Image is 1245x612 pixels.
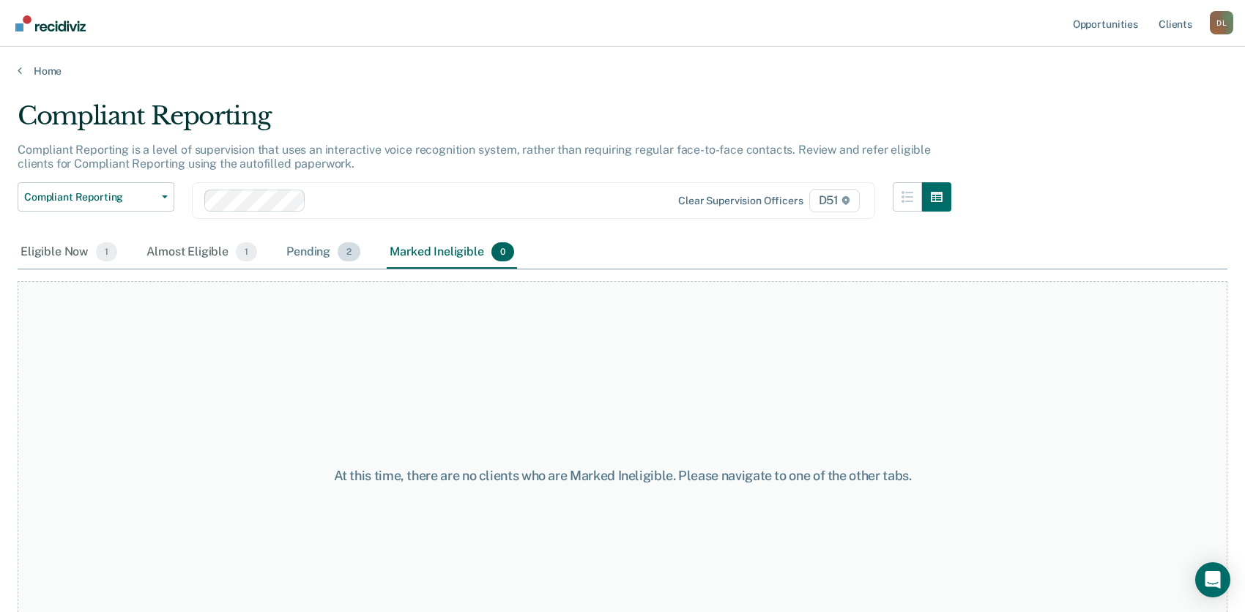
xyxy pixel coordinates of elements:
span: 1 [96,242,117,261]
div: Pending2 [283,236,363,269]
img: Recidiviz [15,15,86,31]
span: Compliant Reporting [24,191,156,204]
div: D L [1210,11,1233,34]
div: Compliant Reporting [18,101,951,143]
span: D51 [809,189,860,212]
span: 0 [491,242,514,261]
div: Marked Ineligible0 [387,236,517,269]
div: At this time, there are no clients who are Marked Ineligible. Please navigate to one of the other... [321,468,925,484]
button: Compliant Reporting [18,182,174,212]
button: Profile dropdown button [1210,11,1233,34]
div: Open Intercom Messenger [1195,562,1230,597]
div: Eligible Now1 [18,236,120,269]
div: Almost Eligible1 [144,236,260,269]
a: Home [18,64,1227,78]
p: Compliant Reporting is a level of supervision that uses an interactive voice recognition system, ... [18,143,931,171]
span: 2 [338,242,360,261]
span: 1 [236,242,257,261]
div: Clear supervision officers [678,195,803,207]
